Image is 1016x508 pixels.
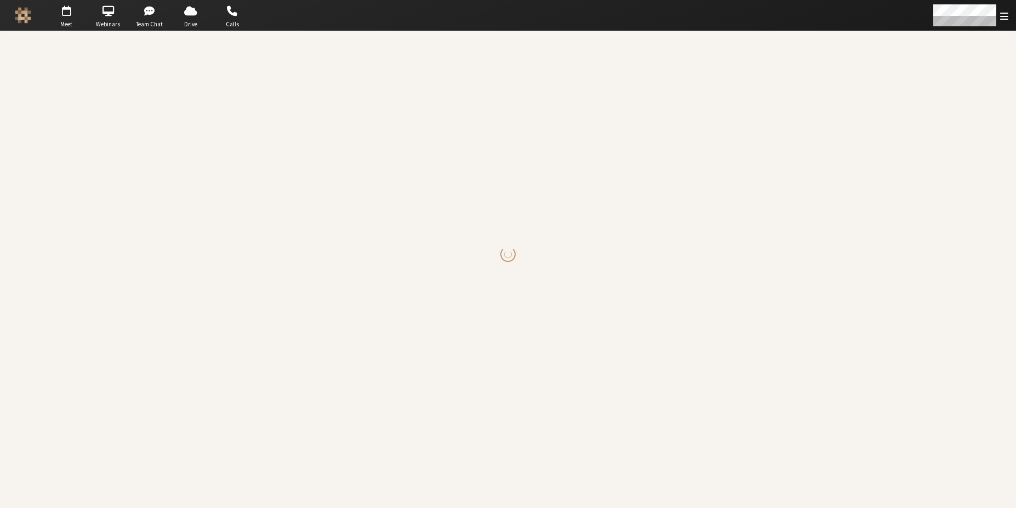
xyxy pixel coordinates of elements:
span: Calls [213,20,252,29]
span: Drive [172,20,210,29]
span: Webinars [89,20,127,29]
span: Team Chat [130,20,169,29]
span: Meet [47,20,85,29]
img: Iotum [15,7,31,24]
